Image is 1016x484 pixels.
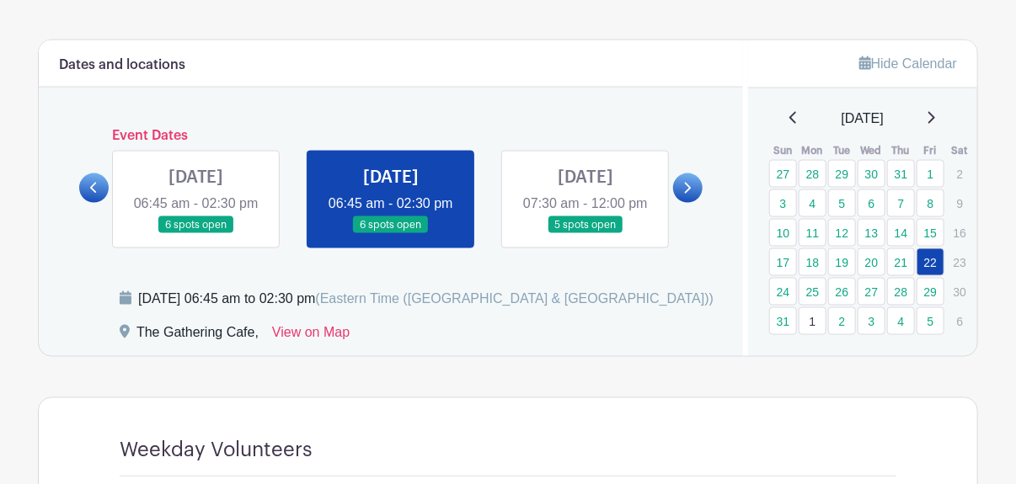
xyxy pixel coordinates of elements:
[917,160,944,188] a: 1
[858,278,885,306] a: 27
[272,322,350,349] a: View on Map
[842,109,884,129] span: [DATE]
[798,142,827,159] th: Mon
[315,291,714,306] span: (Eastern Time ([GEOGRAPHIC_DATA] & [GEOGRAPHIC_DATA]))
[917,189,944,217] a: 8
[886,142,916,159] th: Thu
[858,307,885,335] a: 3
[858,189,885,217] a: 6
[799,278,826,306] a: 25
[828,307,856,335] a: 2
[917,219,944,247] a: 15
[946,220,974,246] p: 16
[945,142,975,159] th: Sat
[799,189,826,217] a: 4
[858,160,885,188] a: 30
[887,160,915,188] a: 31
[828,189,856,217] a: 5
[946,308,974,334] p: 6
[946,190,974,216] p: 9
[857,142,886,159] th: Wed
[887,189,915,217] a: 7
[799,307,826,335] a: 1
[109,128,673,144] h6: Event Dates
[946,161,974,187] p: 2
[799,248,826,276] a: 18
[59,57,185,73] h6: Dates and locations
[799,219,826,247] a: 11
[828,278,856,306] a: 26
[917,307,944,335] a: 5
[769,219,797,247] a: 10
[887,219,915,247] a: 14
[769,160,797,188] a: 27
[887,307,915,335] a: 4
[828,219,856,247] a: 12
[828,248,856,276] a: 19
[769,307,797,335] a: 31
[858,219,885,247] a: 13
[828,160,856,188] a: 29
[120,439,313,463] h4: Weekday Volunteers
[887,248,915,276] a: 21
[769,189,797,217] a: 3
[138,289,714,309] div: [DATE] 06:45 am to 02:30 pm
[917,278,944,306] a: 29
[769,278,797,306] a: 24
[858,248,885,276] a: 20
[946,279,974,305] p: 30
[768,142,798,159] th: Sun
[859,56,957,71] a: Hide Calendar
[769,248,797,276] a: 17
[887,278,915,306] a: 28
[916,142,945,159] th: Fri
[827,142,857,159] th: Tue
[946,249,974,275] p: 23
[799,160,826,188] a: 28
[136,322,259,349] div: The Gathering Cafe,
[917,248,944,276] a: 22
